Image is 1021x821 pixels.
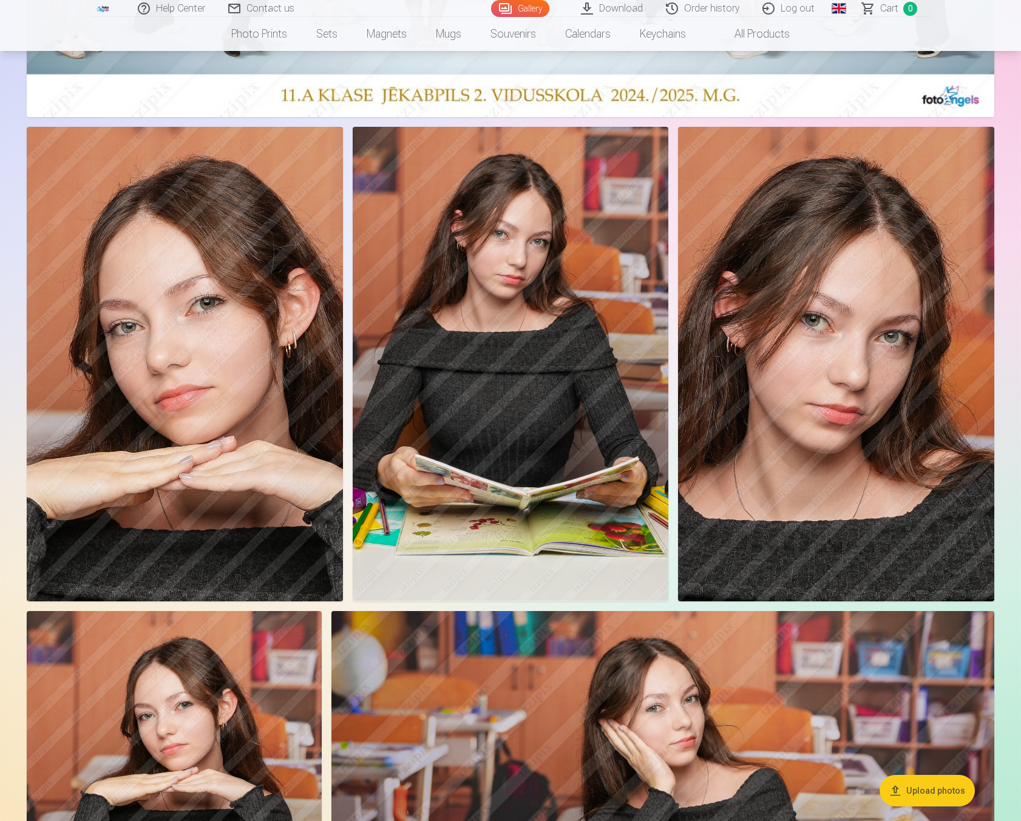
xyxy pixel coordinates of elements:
a: Keychains [625,17,700,51]
a: Sets [302,17,352,51]
span: 0 [903,2,917,16]
img: /fa4 [97,5,110,12]
a: Photo prints [217,17,302,51]
a: Souvenirs [476,17,551,51]
a: All products [700,17,804,51]
a: Mugs [421,17,476,51]
a: Magnets [352,17,421,51]
span: Сart [880,1,898,16]
button: Upload photos [880,775,975,806]
a: Calendars [551,17,625,51]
